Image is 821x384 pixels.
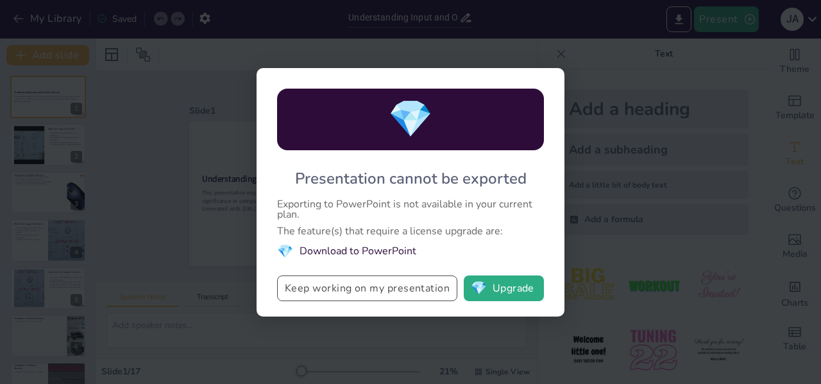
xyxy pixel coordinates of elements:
[277,243,293,260] span: diamond
[277,226,544,236] div: The feature(s) that require a license upgrade are:
[464,275,544,301] button: diamondUpgrade
[295,168,527,189] div: Presentation cannot be exported
[471,282,487,295] span: diamond
[277,199,544,220] div: Exporting to PowerPoint is not available in your current plan.
[277,275,457,301] button: Keep working on my presentation
[388,94,433,144] span: diamond
[277,243,544,260] li: Download to PowerPoint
